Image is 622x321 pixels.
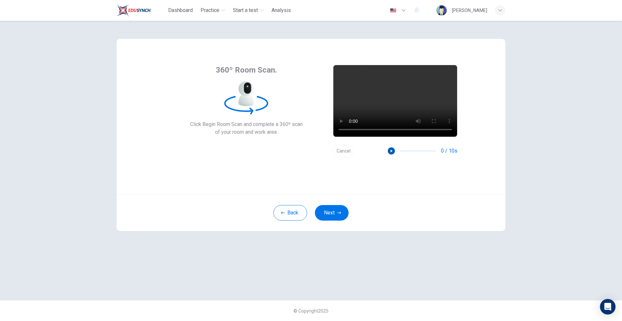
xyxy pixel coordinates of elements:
[230,5,266,16] button: Start a test
[117,4,166,17] a: Train Test logo
[166,5,195,16] button: Dashboard
[441,147,457,155] span: 0 / 10s
[201,6,219,14] span: Practice
[269,5,294,16] button: Analysis
[389,8,397,13] img: en
[294,308,328,314] span: © Copyright 2025
[315,205,349,221] button: Next
[233,6,258,14] span: Start a test
[117,4,151,17] img: Train Test logo
[600,299,616,315] div: Open Intercom Messenger
[190,120,303,128] span: Click Begin Room Scan and complete a 360º scan
[333,145,354,157] button: Cancel
[452,6,487,14] div: [PERSON_NAME]
[216,65,277,75] span: 360º Room Scan.
[168,6,193,14] span: Dashboard
[190,128,303,136] span: of your room and work area.
[273,205,307,221] button: Back
[436,5,447,16] img: Profile picture
[198,5,228,16] button: Practice
[271,6,291,14] span: Analysis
